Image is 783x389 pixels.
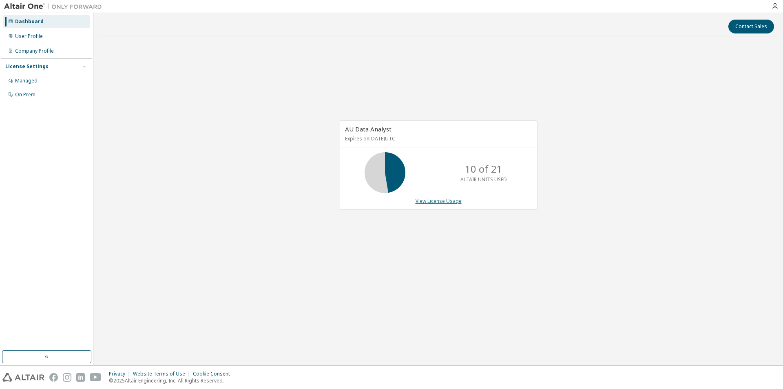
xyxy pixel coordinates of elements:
img: facebook.svg [49,373,58,382]
p: © 2025 Altair Engineering, Inc. All Rights Reserved. [109,377,235,384]
span: AU Data Analyst [345,125,391,133]
div: Cookie Consent [193,371,235,377]
p: ALTAIR UNITS USED [460,176,507,183]
img: youtube.svg [90,373,102,382]
p: 10 of 21 [465,162,502,176]
div: Dashboard [15,18,44,25]
div: On Prem [15,91,35,98]
div: Company Profile [15,48,54,54]
div: User Profile [15,33,43,40]
div: Managed [15,78,38,84]
a: View License Usage [416,198,462,205]
p: Expires on [DATE] UTC [345,135,530,142]
button: Contact Sales [728,20,774,33]
div: Privacy [109,371,133,377]
div: Website Terms of Use [133,371,193,377]
img: linkedin.svg [76,373,85,382]
img: instagram.svg [63,373,71,382]
div: License Settings [5,63,49,70]
img: Altair One [4,2,106,11]
img: altair_logo.svg [2,373,44,382]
